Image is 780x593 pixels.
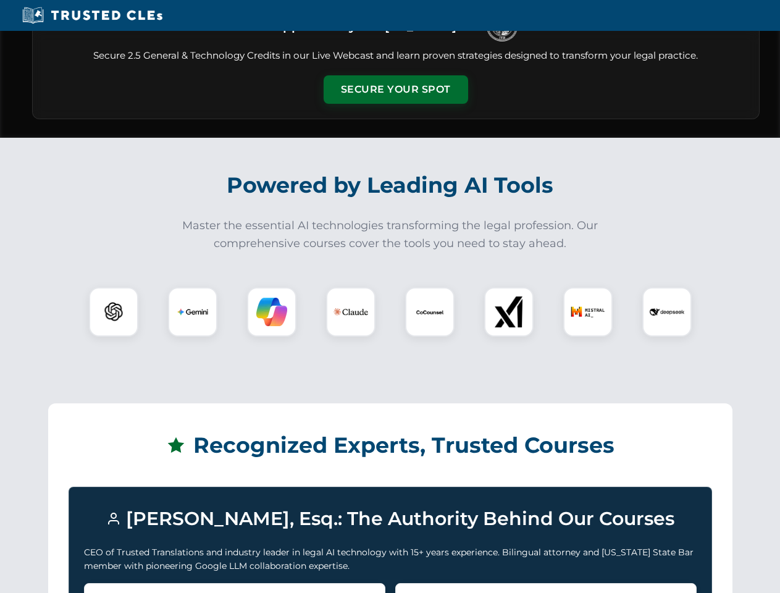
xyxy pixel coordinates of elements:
[642,287,692,337] div: DeepSeek
[177,296,208,327] img: Gemini Logo
[69,424,712,467] h2: Recognized Experts, Trusted Courses
[84,502,697,536] h3: [PERSON_NAME], Esq.: The Authority Behind Our Courses
[493,296,524,327] img: xAI Logo
[48,164,732,207] h2: Powered by Leading AI Tools
[333,295,368,329] img: Claude Logo
[324,75,468,104] button: Secure Your Spot
[484,287,534,337] div: xAI
[89,287,138,337] div: ChatGPT
[96,294,132,330] img: ChatGPT Logo
[405,287,455,337] div: CoCounsel
[174,217,606,253] p: Master the essential AI technologies transforming the legal profession. Our comprehensive courses...
[256,296,287,327] img: Copilot Logo
[84,545,697,573] p: CEO of Trusted Translations and industry leader in legal AI technology with 15+ years experience....
[563,287,613,337] div: Mistral AI
[326,287,375,337] div: Claude
[19,6,166,25] img: Trusted CLEs
[650,295,684,329] img: DeepSeek Logo
[571,295,605,329] img: Mistral AI Logo
[247,287,296,337] div: Copilot
[414,296,445,327] img: CoCounsel Logo
[168,287,217,337] div: Gemini
[48,49,744,63] p: Secure 2.5 General & Technology Credits in our Live Webcast and learn proven strategies designed ...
